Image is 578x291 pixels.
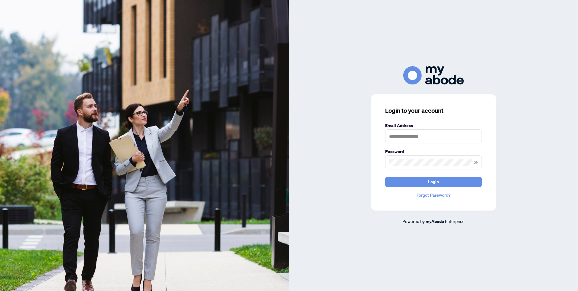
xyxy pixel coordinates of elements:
label: Password [385,148,482,155]
span: Powered by [402,218,425,224]
label: Email Address [385,122,482,129]
span: eye-invisible [474,160,478,165]
button: Login [385,177,482,187]
a: Forgot Password? [385,192,482,198]
h3: Login to your account [385,106,482,115]
a: myAbode [426,218,444,225]
span: Enterprise [445,218,465,224]
span: Login [428,177,439,187]
img: ma-logo [403,66,464,85]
